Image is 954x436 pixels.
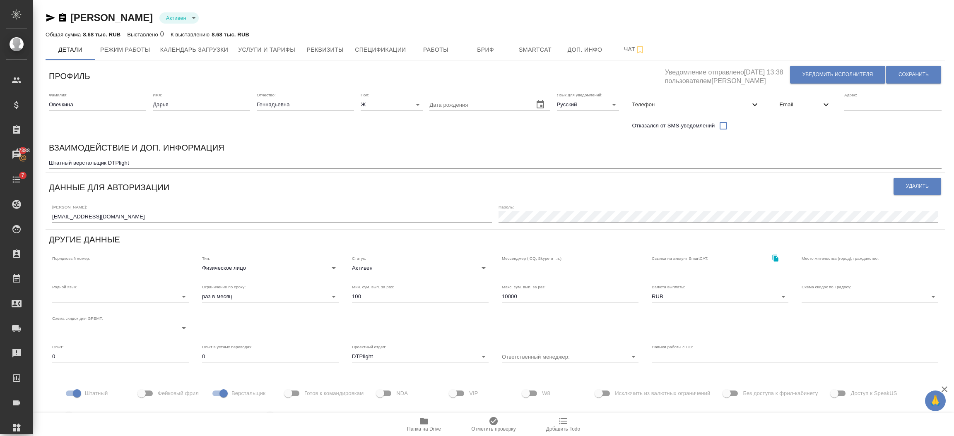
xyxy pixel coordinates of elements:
span: Детали [51,45,90,55]
label: Пароль: [499,205,514,209]
label: Макс. сум. вып. за раз: [502,285,546,289]
span: Smartcat [516,45,555,55]
span: Уведомить исполнителя [802,71,873,78]
span: Удалить [906,183,929,190]
h5: Уведомление отправлено [DATE] 13:38 пользователем [PERSON_NAME] [665,64,790,86]
label: Схема скидок для GPEMT: [52,316,103,321]
span: 47388 [11,146,35,155]
label: Имя: [153,93,162,97]
span: Фейковый фрил [158,389,199,398]
span: Сохранить [899,71,929,78]
span: Диплом исполнителя дает право нотариально заверять переводы [85,412,253,420]
span: 7 [16,171,29,180]
div: Email [773,96,838,114]
span: Режим работы [100,45,150,55]
textarea: Штатный верстальщик DTPlight [49,160,942,166]
div: 0 [127,29,164,39]
button: Сохранить [886,66,941,84]
span: Email [780,101,821,109]
button: Скопировать ссылку [767,249,784,266]
button: Отметить проверку [459,413,528,436]
div: Телефон [626,96,766,114]
span: Готов к командировкам [304,389,364,398]
p: 8.68 тыс. RUB [212,31,249,38]
h6: Взаимодействие и доп. информация [49,141,224,154]
span: W8 [542,389,550,398]
a: 47388 [2,144,31,165]
a: 7 [2,169,31,190]
span: Исключить из валютных ограничений [615,389,710,398]
span: Верстальщик [231,389,265,398]
button: Добавить Todo [528,413,598,436]
span: Папка на Drive [407,426,441,432]
label: Порядковый номер: [52,256,90,261]
span: Бриф [466,45,506,55]
span: Чат [615,44,655,55]
div: Ж [361,99,423,110]
label: Опыт в устных переводах: [202,345,253,349]
label: Пол: [361,93,369,97]
span: Доступ к SpeakUS [850,389,897,398]
span: NDA [396,389,408,398]
span: Без доступа к фрил-кабинету [743,389,818,398]
span: Спецификации [355,45,406,55]
div: Активен [159,12,199,24]
div: раз в месяц [202,291,339,302]
label: Фамилия: [49,93,67,97]
span: Предоплата [286,412,317,420]
button: Активен [164,14,189,22]
label: Отчество: [257,93,276,97]
label: Мессенджер (ICQ, Skype и т.п.): [502,256,563,261]
label: Адрес: [844,93,857,97]
span: Календарь загрузки [160,45,229,55]
p: 8.68 тыс. RUB [83,31,120,38]
div: Русский [557,99,619,110]
svg: Подписаться [635,45,645,55]
h6: Другие данные [49,233,120,246]
p: К выставлению [171,31,212,38]
span: Штатный [85,389,108,398]
label: Опыт: [52,345,64,349]
span: Добавить Todo [546,426,580,432]
label: Ограничение по сроку: [202,285,246,289]
p: Выставлено [127,31,160,38]
h6: Данные для авторизации [49,181,169,194]
button: Скопировать ссылку [58,13,67,23]
label: Проектный отдел: [352,345,386,349]
p: Общая сумма [46,31,83,38]
button: Удалить [894,178,941,195]
div: Физическое лицо [202,262,339,274]
div: Активен [352,262,489,274]
label: Язык для уведомлений: [557,93,602,97]
button: Open [478,351,489,362]
span: Доп. инфо [565,45,605,55]
button: Open [628,351,639,362]
label: Ссылка на аккаунт SmartCAT: [652,256,708,261]
h6: Профиль [49,69,90,83]
label: Навыки работы с ПО: [652,345,693,349]
label: Тип: [202,256,210,261]
label: Родной язык: [52,285,77,289]
label: Статус: [352,256,366,261]
span: Отказался от SMS-уведомлений [632,122,715,130]
div: RUB [652,291,788,302]
button: Уведомить исполнителя [790,66,885,84]
span: VIP [469,389,478,398]
button: 🙏 [925,390,946,411]
button: Папка на Drive [389,413,459,436]
span: Телефон [632,101,750,109]
label: Место жительства (город), гражданство: [802,256,879,261]
span: Отметить проверку [471,426,516,432]
span: Реквизиты [305,45,345,55]
label: Валюта выплаты: [652,285,685,289]
a: [PERSON_NAME] [70,12,153,23]
span: Работы [416,45,456,55]
span: 🙏 [928,392,942,410]
span: Услуги и тарифы [238,45,295,55]
label: Схема скидок по Традосу: [802,285,851,289]
button: Скопировать ссылку для ЯМессенджера [46,13,55,23]
label: [PERSON_NAME]: [52,205,87,209]
label: Мин. сум. вып. за раз: [352,285,394,289]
